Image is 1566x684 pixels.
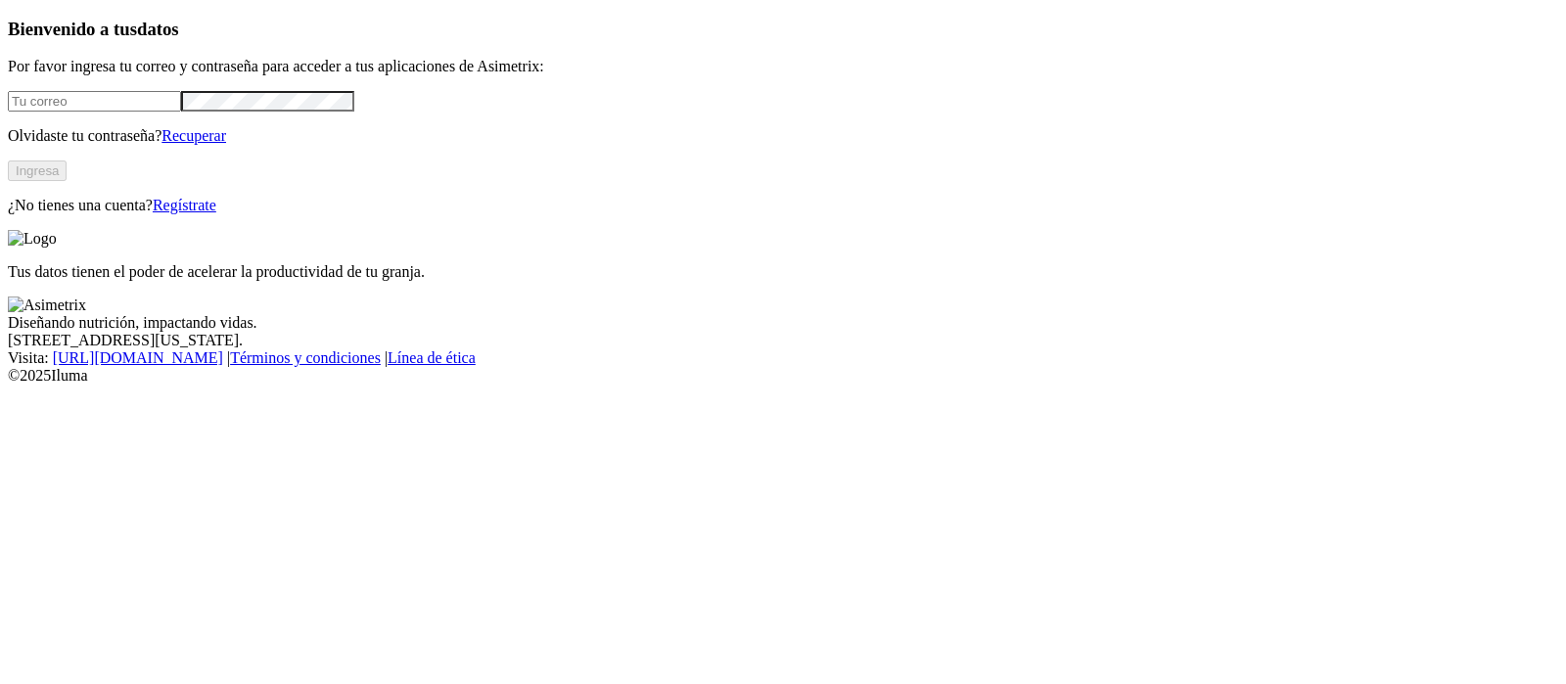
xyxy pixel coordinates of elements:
a: [URL][DOMAIN_NAME] [53,349,223,366]
img: Asimetrix [8,296,86,314]
div: [STREET_ADDRESS][US_STATE]. [8,332,1558,349]
img: Logo [8,230,57,248]
span: datos [137,19,179,39]
a: Línea de ética [388,349,476,366]
p: Olvidaste tu contraseña? [8,127,1558,145]
h3: Bienvenido a tus [8,19,1558,40]
button: Ingresa [8,160,67,181]
p: Tus datos tienen el poder de acelerar la productividad de tu granja. [8,263,1558,281]
a: Regístrate [153,197,216,213]
a: Recuperar [161,127,226,144]
a: Términos y condiciones [230,349,381,366]
div: Visita : | | [8,349,1558,367]
p: Por favor ingresa tu correo y contraseña para acceder a tus aplicaciones de Asimetrix: [8,58,1558,75]
div: Diseñando nutrición, impactando vidas. [8,314,1558,332]
p: ¿No tienes una cuenta? [8,197,1558,214]
div: © 2025 Iluma [8,367,1558,385]
input: Tu correo [8,91,181,112]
